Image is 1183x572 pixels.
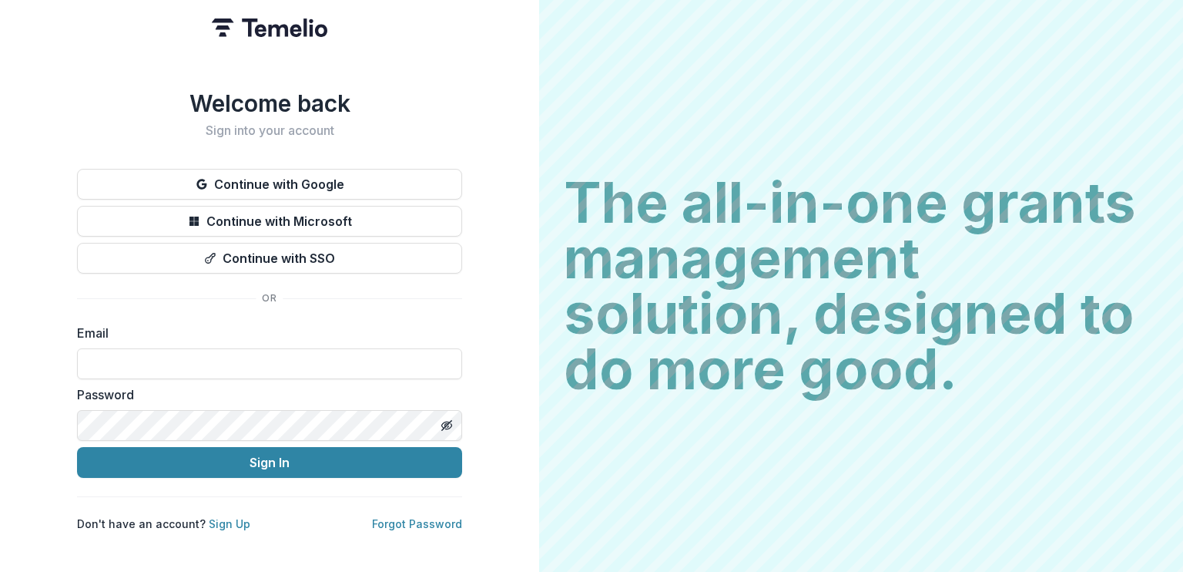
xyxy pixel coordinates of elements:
label: Password [77,385,453,404]
a: Forgot Password [372,517,462,530]
button: Sign In [77,447,462,478]
h1: Welcome back [77,89,462,117]
button: Continue with SSO [77,243,462,274]
button: Continue with Google [77,169,462,200]
button: Toggle password visibility [434,413,459,438]
button: Continue with Microsoft [77,206,462,237]
img: Temelio [212,19,327,37]
a: Sign Up [209,517,250,530]
p: Don't have an account? [77,516,250,532]
h2: Sign into your account [77,123,462,138]
label: Email [77,324,453,342]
